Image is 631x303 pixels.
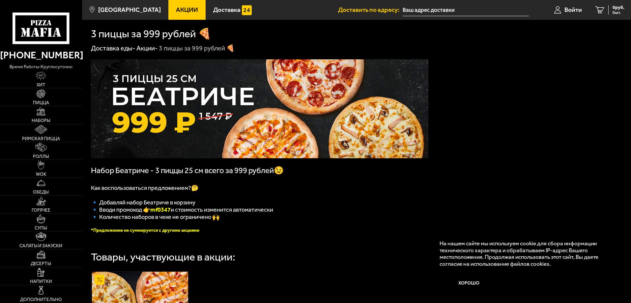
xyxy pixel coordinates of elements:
[91,59,428,158] img: 1024x1024
[403,4,529,16] input: Ваш адрес доставки
[91,184,198,192] span: Как воспользоваться предложением?🤔
[440,240,612,267] p: На нашем сайте мы используем cookie для сбора информации технического характера и обрабатываем IP...
[613,11,624,15] span: 0 шт.
[159,44,235,53] div: 3 пиццы за 999 рублей 🍕
[91,166,284,175] span: Набор Беатриче - 3 пиццы 25 см всего за 999 рублей😉
[91,227,199,233] font: *Предложение не суммируется с другими акциями
[440,274,499,293] button: Хорошо
[95,275,104,285] img: Акционный
[19,244,62,248] span: Салаты и закуски
[32,208,50,213] span: Горячее
[22,136,60,141] span: Римская пицца
[20,297,62,302] span: Дополнительно
[213,7,241,13] span: Доставка
[35,226,47,230] span: Супы
[91,206,273,213] span: 🔹 Вводи промокод 👉 и стоимость изменится автоматически
[33,190,49,195] span: Обеды
[36,172,46,177] span: WOK
[37,83,45,87] span: Хит
[91,252,235,262] div: Товары, участвующие в акции:
[30,279,52,284] span: Напитки
[136,44,158,52] a: Акции-
[31,261,51,266] span: Десерты
[242,5,252,15] img: 15daf4d41897b9f0e9f617042186c801.svg
[91,44,135,52] a: Доставка еды-
[33,154,49,159] span: Роллы
[176,7,198,13] span: Акции
[98,7,161,13] span: [GEOGRAPHIC_DATA]
[32,118,50,123] span: Наборы
[338,7,403,13] span: Доставить по адресу:
[564,7,582,13] span: Войти
[91,199,195,206] span: 🔹 Добавляй набор Беатриче в корзину
[150,206,171,213] b: mf0347
[91,213,219,221] span: 🔹 Количество наборов в чеке не ограничено 🙌
[33,101,49,105] span: Пицца
[613,5,624,10] span: 0 руб.
[91,29,211,39] h1: 3 пиццы за 999 рублей 🍕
